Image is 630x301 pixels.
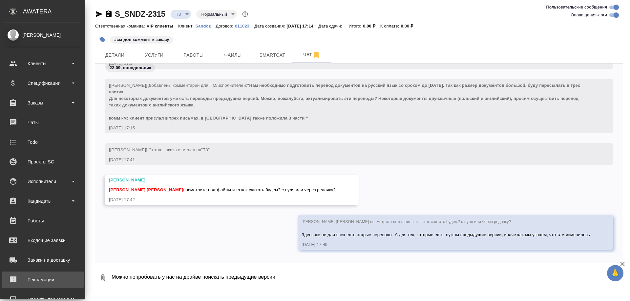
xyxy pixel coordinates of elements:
[105,10,113,18] button: Скопировать ссылку
[147,187,183,192] span: [PERSON_NAME]
[302,232,590,237] span: Здесь же не для всех есть старые переводы. А для тех, которые есть, нужны предыдущие версии, инач...
[109,197,336,203] div: [DATE] 17:42
[5,31,80,39] div: [PERSON_NAME]
[5,59,80,68] div: Клиенты
[109,157,590,163] div: [DATE] 17:41
[254,24,286,28] p: Дата создания:
[109,83,581,121] span: [[PERSON_NAME]] Добавлены комментарии для ПМ/исполнителей:
[5,157,80,167] div: Проекты SC
[2,114,84,131] a: Чаты
[174,11,183,17] button: ТЗ
[95,32,110,47] button: Добавить тэг
[5,235,80,245] div: Входящие заявки
[5,275,80,285] div: Рекламации
[349,24,363,28] p: Итого:
[110,65,151,71] p: 22.09, понедельник
[5,137,80,147] div: Todo
[199,11,229,17] button: Нормальный
[610,266,621,280] span: 🙏
[401,24,418,28] p: 0,00 ₽
[5,216,80,226] div: Работы
[216,24,235,28] p: Договор:
[114,36,169,43] p: #см доп коммент к заказу
[109,83,581,121] span: "Нам необходимо подготовить перевод документов на русский язык со сроком до [DATE]. Так как разме...
[5,78,80,88] div: Спецификации
[178,51,209,59] span: Работы
[195,23,216,28] a: Sandoz
[109,147,210,152] span: [[PERSON_NAME]] Статус заказа изменен на
[23,5,85,18] div: AWATERA
[302,241,590,248] div: [DATE] 17:49
[302,219,511,224] span: [PERSON_NAME] [PERSON_NAME] посмотрите пож файлы и тз как считать будем? с нуля или через редачку?
[201,147,210,152] span: "ТЗ"
[99,51,131,59] span: Детали
[171,10,191,19] div: ТЗ
[195,24,216,28] p: Sandoz
[546,4,607,10] span: Пользовательские сообщения
[95,24,147,28] p: Ответственная команда:
[2,213,84,229] a: Работы
[2,272,84,288] a: Рекламации
[5,196,80,206] div: Кандидаты
[2,154,84,170] a: Проекты SC
[380,24,401,28] p: К оплате:
[235,23,254,28] a: 011023
[95,10,103,18] button: Скопировать ссылку для ЯМессенджера
[115,9,165,18] a: S_SNDZ-2315
[2,232,84,249] a: Входящие заявки
[296,51,327,59] span: Чат
[5,177,80,186] div: Исполнители
[138,51,170,59] span: Услуги
[235,24,254,28] p: 011023
[287,24,319,28] p: [DATE] 17:14
[109,187,336,192] span: посмотрите пож файлы и тз как считать будем? с нуля или через редачку?
[363,24,380,28] p: 0,00 ₽
[571,12,607,18] span: Оповещения-логи
[178,24,195,28] p: Клиент:
[2,252,84,268] a: Заявки на доставку
[217,51,249,59] span: Файлы
[2,134,84,150] a: Todo
[312,51,320,59] svg: Отписаться
[5,118,80,127] div: Чаты
[5,98,80,108] div: Заказы
[607,265,623,281] button: 🙏
[257,51,288,59] span: Smartcat
[109,125,590,131] div: [DATE] 17:15
[196,10,237,19] div: ТЗ
[109,177,336,183] div: [PERSON_NAME]
[147,24,178,28] p: VIP клиенты
[318,24,344,28] p: Дата сдачи:
[5,255,80,265] div: Заявки на доставку
[109,187,145,192] span: [PERSON_NAME]
[241,10,249,18] button: Доп статусы указывают на важность/срочность заказа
